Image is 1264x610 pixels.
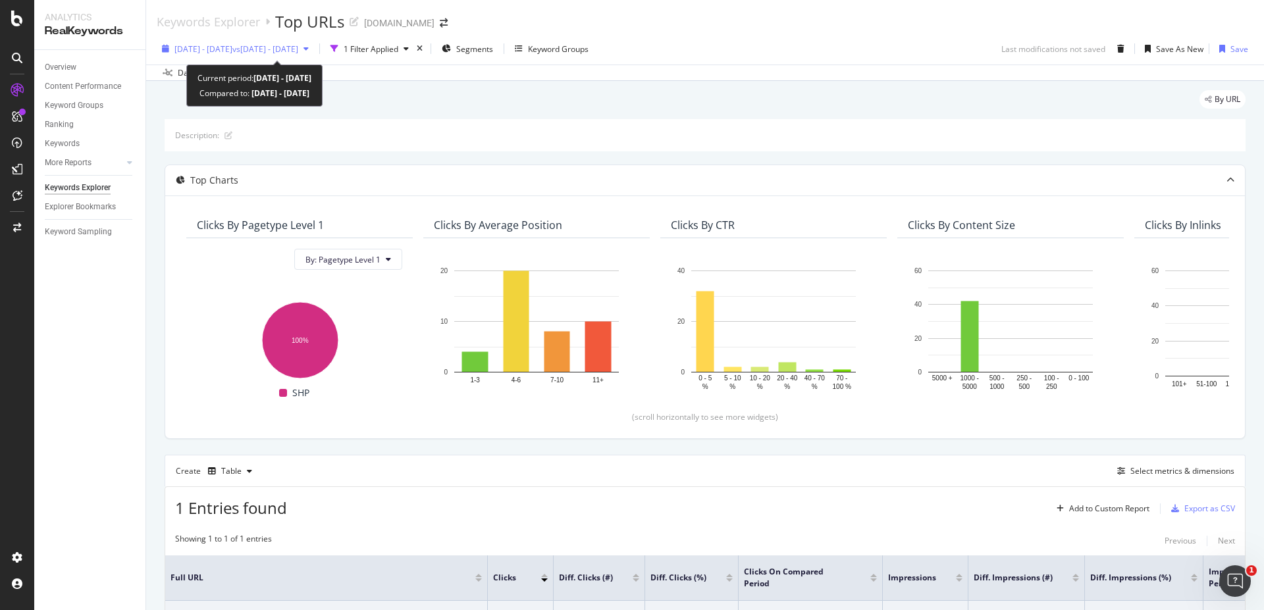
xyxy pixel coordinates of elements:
text: 1000 [989,382,1005,390]
div: Clicks By Average Position [434,218,562,232]
a: More Reports [45,156,123,170]
span: Diff. Clicks (%) [650,572,706,584]
div: Content Performance [45,80,121,93]
text: 500 [1018,382,1030,390]
span: Segments [456,43,493,55]
text: % [784,382,790,390]
div: arrow-right-arrow-left [440,18,448,28]
div: 1 Filter Applied [344,43,398,55]
text: 70 - [836,374,847,381]
text: 0 - 100 [1068,374,1090,381]
span: Impressions [888,572,936,584]
img: logo_orange.svg [21,21,32,32]
text: 0 [444,369,448,376]
text: % [812,382,818,390]
button: Add to Custom Report [1051,498,1149,519]
button: Save [1214,38,1248,59]
a: Overview [45,61,136,74]
div: Description: [175,130,219,141]
span: Diff. Impressions (%) [1090,572,1171,584]
text: 20 [677,318,685,325]
a: Keywords Explorer [157,14,260,29]
text: 0 [918,369,922,376]
text: 100 - [1044,374,1059,381]
text: 60 [914,267,922,274]
div: Next [1218,535,1235,546]
text: 40 - 70 [804,374,826,381]
span: SHP [292,385,309,401]
svg: A chart. [434,264,639,392]
text: 7-10 [550,376,564,383]
div: Previous [1165,535,1196,546]
text: 4-6 [512,376,521,383]
span: Clicks [493,572,521,584]
button: [DATE] - [DATE]vs[DATE] - [DATE] [157,38,314,59]
text: % [702,382,708,390]
span: Full URL [171,572,456,584]
a: Keywords Explorer [45,181,136,195]
a: Content Performance [45,80,136,93]
text: 20 [1151,337,1159,344]
div: Overview [45,61,76,74]
div: Explorer Bookmarks [45,200,116,214]
span: vs [DATE] - [DATE] [232,43,298,55]
span: 1 [1246,565,1257,576]
div: More Reports [45,156,92,170]
text: 250 [1046,382,1057,390]
text: 20 [914,334,922,342]
text: 5 - 10 [724,374,741,381]
div: Clicks By Pagetype Level 1 [197,218,324,232]
span: 1 Entries found [175,497,287,519]
a: Keyword Groups [45,99,136,113]
text: % [729,382,735,390]
button: 1 Filter Applied [325,38,414,59]
div: (scroll horizontally to see more widgets) [181,411,1229,422]
div: times [414,42,425,55]
text: 11+ [592,376,604,383]
text: 40 [677,267,685,274]
div: Last modifications not saved [1001,43,1105,55]
text: 0 [681,369,685,376]
div: Add to Custom Report [1069,505,1149,513]
div: Save As New [1156,43,1203,55]
text: 5000 [962,382,978,390]
div: Keyword Groups [45,99,103,113]
div: Domaine [69,78,101,86]
div: Clicks By Content Size [908,218,1015,232]
div: legacy label [1199,90,1246,109]
text: 250 - [1016,374,1032,381]
div: A chart. [908,264,1113,392]
span: By URL [1215,95,1240,103]
button: Table [203,461,257,482]
div: Top Charts [190,174,238,187]
text: 60 [1151,267,1159,274]
text: 40 [914,301,922,308]
button: Export as CSV [1166,498,1235,519]
div: Export as CSV [1184,503,1235,514]
div: RealKeywords [45,24,135,39]
span: Diff. Impressions (#) [974,572,1053,584]
iframe: Intercom live chat [1219,565,1251,597]
text: 100 % [833,382,851,390]
svg: A chart. [197,295,402,380]
text: 500 - [989,374,1005,381]
text: 16-50 [1225,380,1242,387]
div: Analytics [45,11,135,24]
div: Create [176,461,257,482]
a: Keyword Sampling [45,225,136,239]
text: 1-3 [470,376,480,383]
img: tab_keywords_by_traffic_grey.svg [151,76,162,87]
text: 5000 + [932,374,953,381]
text: 20 [440,267,448,274]
button: Select metrics & dimensions [1112,463,1234,479]
div: Select metrics & dimensions [1130,465,1234,476]
div: A chart. [671,264,876,392]
img: website_grey.svg [21,34,32,45]
button: Previous [1165,533,1196,549]
text: 51-100 [1196,380,1217,387]
button: Save As New [1140,38,1203,59]
button: By: Pagetype Level 1 [294,249,402,270]
b: [DATE] - [DATE] [250,88,309,99]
